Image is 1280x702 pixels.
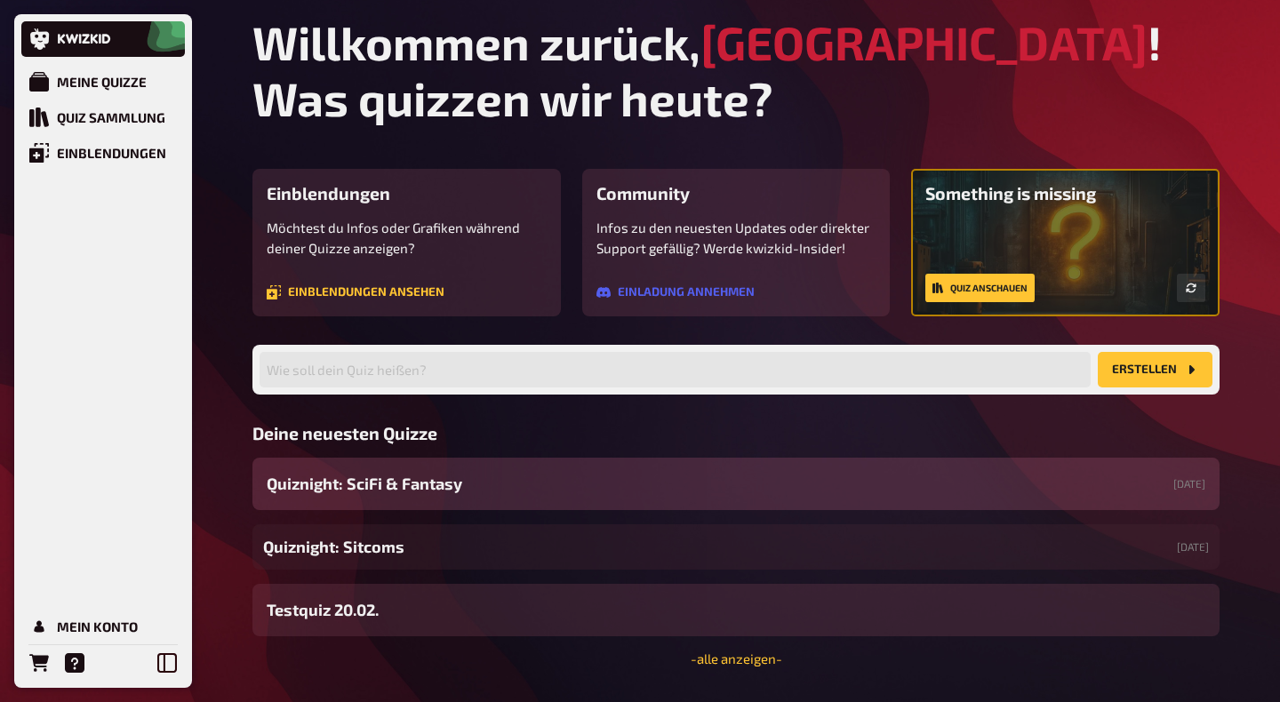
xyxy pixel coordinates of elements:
[252,584,1220,636] a: Testquiz 20.02.
[21,609,185,644] a: Mein Konto
[596,218,876,258] p: Infos zu den neuesten Updates oder direkter Support gefällig? Werde kwizkid-Insider!
[596,285,755,299] a: Einladung annehmen
[252,14,1220,126] h1: Willkommen zurück, ! Was quizzen wir heute?
[267,598,379,622] span: Testquiz 20.02.
[57,109,165,125] div: Quiz Sammlung
[691,650,782,666] a: -alle anzeigen-
[925,183,1205,203] h3: Something is missing
[252,524,1220,570] a: Quiznight: Sitcoms[DATE]
[260,352,1091,387] input: Wie soll dein Quiz heißen?
[57,145,166,161] div: Einblendungen
[925,274,1035,302] a: Quiz anschauen
[267,285,444,299] a: Einblendungen ansehen
[21,64,185,100] a: Meine Quizze
[252,423,1220,443] h3: Deine neuesten Quizze
[700,14,1148,70] span: [GEOGRAPHIC_DATA]
[267,472,462,496] span: Quiznight: SciFi & Fantasy
[263,535,404,559] span: Quiznight: Sitcoms
[1098,352,1212,387] button: Erstellen
[267,183,547,203] h3: Einblendungen
[57,74,147,90] div: Meine Quizze
[57,618,138,634] div: Mein Konto
[267,218,547,258] p: Möchtest du Infos oder Grafiken während deiner Quizze anzeigen?
[1173,476,1205,491] small: [DATE]
[21,135,185,171] a: Einblendungen
[57,645,92,681] a: Hilfe
[596,183,876,203] h3: Community
[252,458,1220,510] a: Quiznight: SciFi & Fantasy[DATE]
[1177,539,1209,554] small: [DATE]
[21,645,57,681] a: Bestellungen
[21,100,185,135] a: Quiz Sammlung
